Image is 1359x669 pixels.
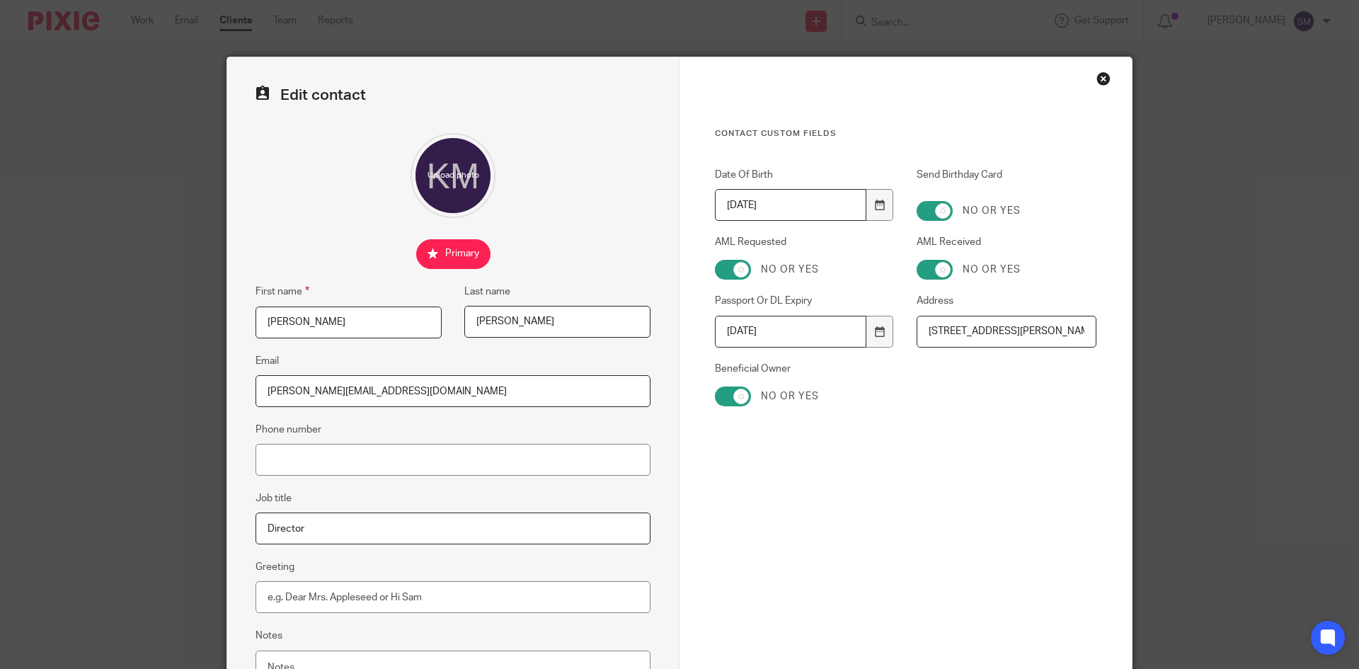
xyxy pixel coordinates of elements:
[715,128,1096,139] h3: Contact Custom fields
[256,354,279,368] label: Email
[715,189,866,221] input: YYYY-MM-DD
[715,294,895,308] label: Passport Or DL Expiry
[917,294,1096,308] label: Address
[256,423,321,437] label: Phone number
[256,581,650,613] input: e.g. Dear Mrs. Appleseed or Hi Sam
[1096,72,1111,86] div: Close this dialog window
[715,235,895,249] label: AML Requested
[963,263,1021,277] label: No or yes
[256,86,650,105] h2: Edit contact
[715,168,895,182] label: Date Of Birth
[256,629,282,643] label: Notes
[715,362,895,376] label: Beneficial Owner
[464,285,510,299] label: Last name
[715,316,866,348] input: YYYY-MM-DD
[761,389,819,404] label: No or yes
[917,235,1096,249] label: AML Received
[256,283,309,299] label: First name
[963,204,1021,218] label: No or yes
[761,263,819,277] label: No or yes
[256,560,294,574] label: Greeting
[917,168,1096,190] label: Send Birthday Card
[256,491,292,505] label: Job title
